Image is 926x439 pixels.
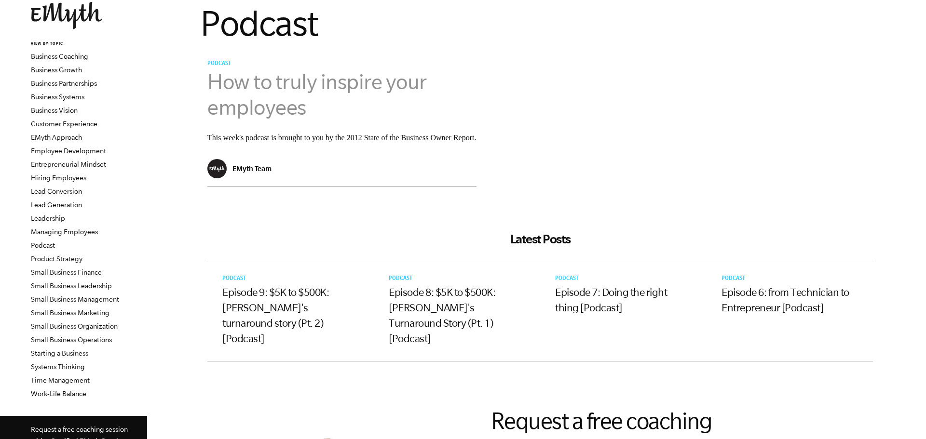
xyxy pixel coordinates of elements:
[31,295,119,303] a: Small Business Management
[31,390,86,398] a: Work-Life Balance
[222,286,329,344] a: Episode 9: $5K to $500K: [PERSON_NAME]'s turnaround story (Pt. 2) [Podcast]
[722,276,745,282] span: Podcast
[31,376,90,384] a: Time Management
[31,53,88,60] a: Business Coaching
[31,93,84,101] a: Business Systems
[722,286,849,313] a: Episode 6: from Technician to Entrepreneur [Podcast]
[222,276,249,282] a: Podcast
[31,133,82,141] a: EMyth Approach
[31,268,102,276] a: Small Business Finance
[31,255,82,263] a: Product Strategy
[555,276,582,282] a: Podcast
[207,159,227,178] img: EMyth Team - EMyth
[31,349,88,357] a: Starting a Business
[389,286,495,344] a: Episode 8: $5K to $500K: [PERSON_NAME]'s Turnaround Story (Pt. 1) [Podcast]
[31,336,112,344] a: Small Business Operations
[31,160,106,168] a: Entrepreneurial Mindset
[31,66,82,74] a: Business Growth
[31,282,112,290] a: Small Business Leadership
[389,276,412,282] span: Podcast
[222,276,246,282] span: Podcast
[207,61,234,67] a: Podcast
[31,41,147,47] h6: VIEW BY TOPIC
[207,70,427,119] a: How to truly inspire your employees
[207,132,477,144] p: This week's podcast is brought to you by the 2012 State of the Business Owner Report.
[31,147,106,155] a: Employee Development
[389,276,416,282] a: Podcast
[555,286,667,313] a: Episode 7: Doing the right thing [Podcast]
[722,276,749,282] a: Podcast
[31,174,86,182] a: Hiring Employees
[31,201,82,209] a: Lead Generation
[878,393,926,439] iframe: Chat Widget
[31,322,118,330] a: Small Business Organization
[232,164,272,173] p: EMyth Team
[207,232,873,246] h2: Latest Posts
[207,61,231,67] span: Podcast
[31,241,55,249] a: Podcast
[31,228,98,236] a: Managing Employees
[31,187,82,195] a: Lead Conversion
[555,276,579,282] span: Podcast
[31,80,97,87] a: Business Partnerships
[31,309,109,317] a: Small Business Marketing
[31,2,102,29] img: EMyth
[31,120,97,128] a: Customer Experience
[31,106,78,114] a: Business Vision
[200,2,880,44] h1: Podcast
[31,214,65,222] a: Leadership
[31,363,85,371] a: Systems Thinking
